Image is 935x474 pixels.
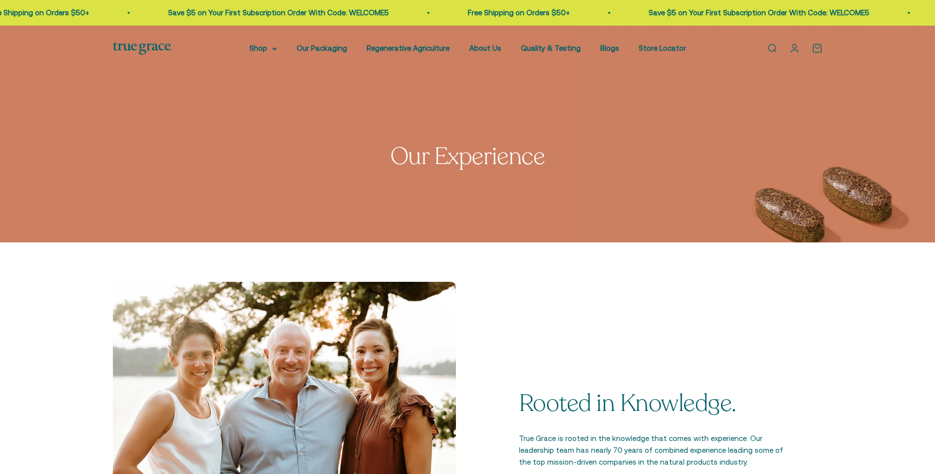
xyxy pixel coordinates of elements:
p: Save $5 on Your First Subscription Order With Code: WELCOME5 [161,7,381,19]
a: Regenerative Agriculture [367,44,450,52]
summary: Shop [249,42,277,54]
a: Our Packaging [297,44,347,52]
a: About Us [469,44,501,52]
p: Rooted in Knowledge. [519,391,783,417]
a: Quality & Testing [521,44,581,52]
p: Save $5 on Your First Subscription Order With Code: WELCOME5 [641,7,862,19]
p: True Grace is rooted in the knowledge that comes with experience. Our leadership team has nearly ... [519,433,783,468]
a: Blogs [600,44,619,52]
a: Free Shipping on Orders $50+ [460,8,562,17]
a: Store Locator [639,44,686,52]
split-lines: Our Experience [390,140,545,172]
